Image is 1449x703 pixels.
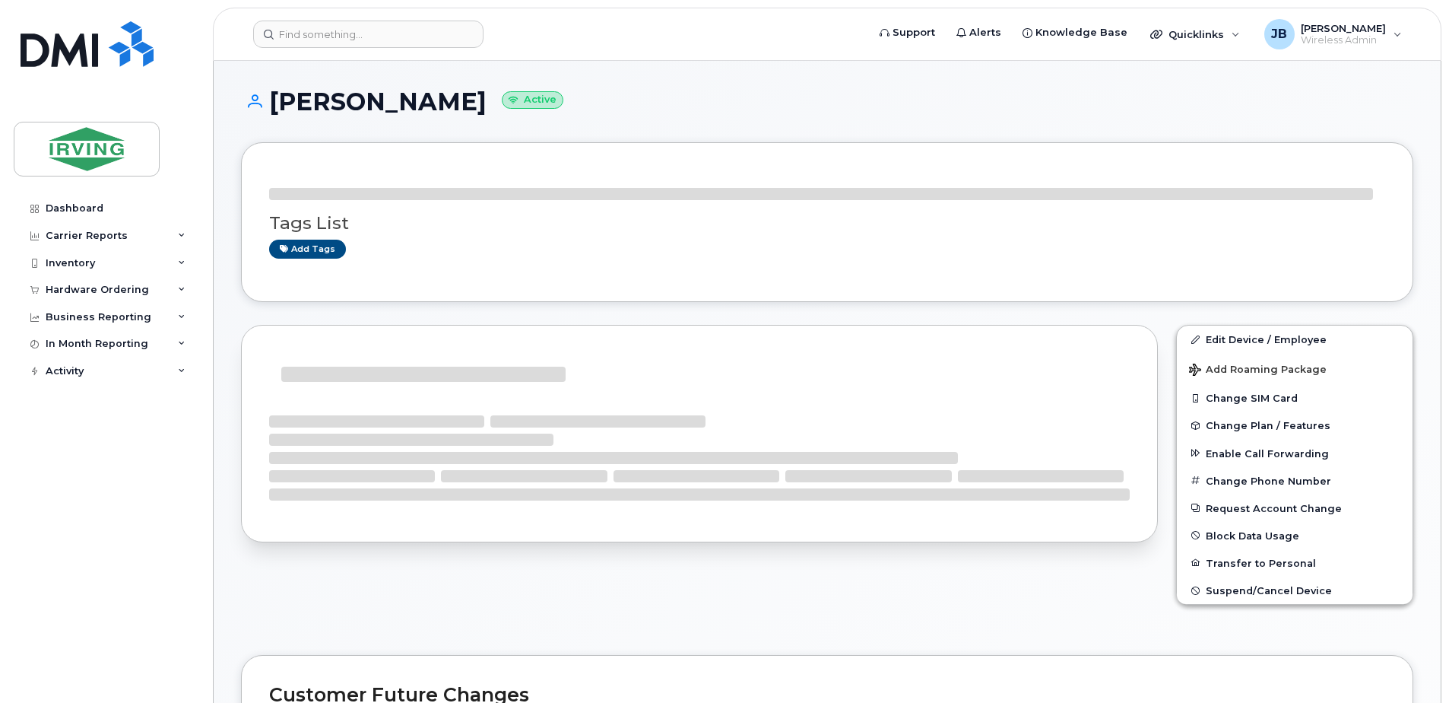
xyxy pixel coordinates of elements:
[269,240,346,259] a: Add tags
[1206,420,1330,431] span: Change Plan / Features
[241,88,1413,115] h1: [PERSON_NAME]
[1177,353,1413,384] button: Add Roaming Package
[1177,440,1413,467] button: Enable Call Forwarding
[502,91,563,109] small: Active
[1177,384,1413,412] button: Change SIM Card
[1177,326,1413,353] a: Edit Device / Employee
[1206,585,1332,596] span: Suspend/Cancel Device
[269,214,1385,233] h3: Tags List
[1177,495,1413,522] button: Request Account Change
[1177,549,1413,577] button: Transfer to Personal
[1206,447,1329,459] span: Enable Call Forwarding
[1177,522,1413,549] button: Block Data Usage
[1177,467,1413,495] button: Change Phone Number
[1177,577,1413,604] button: Suspend/Cancel Device
[1189,364,1327,378] span: Add Roaming Package
[1177,412,1413,439] button: Change Plan / Features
